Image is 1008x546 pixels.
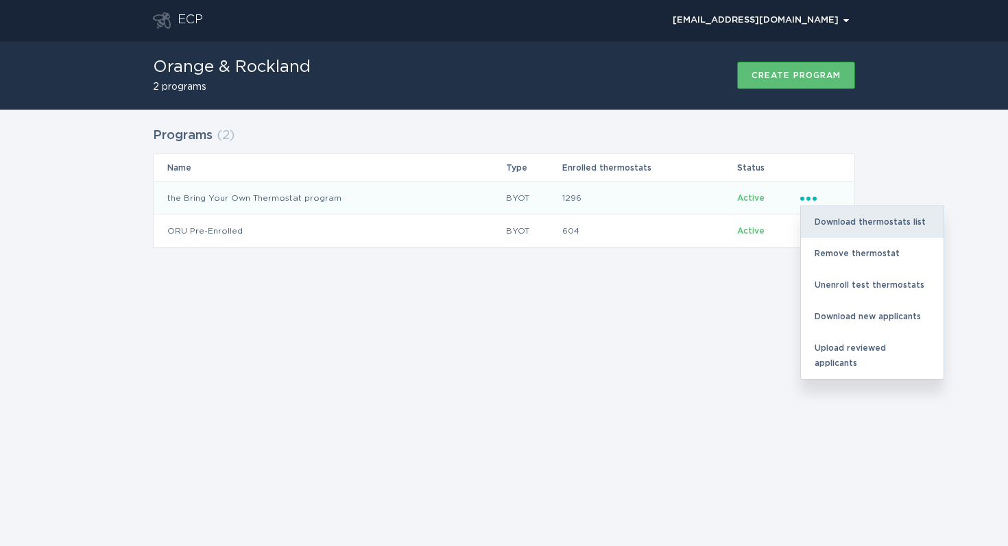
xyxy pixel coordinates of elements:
[667,10,855,31] button: Open user account details
[752,71,841,79] div: Create program
[505,154,561,182] th: Type
[737,227,765,235] span: Active
[737,62,855,89] button: Create program
[153,123,213,148] h2: Programs
[153,59,311,75] h1: Orange & Rockland
[154,214,854,247] tr: 6f43e22977674f4aadd76b9397407184
[801,301,944,332] div: Download new applicants
[801,269,944,301] div: Unenroll test thermostats
[154,214,505,247] td: ORU Pre-Enrolled
[154,182,505,214] td: the Bring Your Own Thermostat program
[801,206,944,238] div: Download thermostats list
[154,154,505,182] th: Name
[737,194,765,202] span: Active
[153,12,171,29] button: Go to dashboard
[667,10,855,31] div: Popover menu
[505,214,561,247] td: BYOT
[801,238,944,269] div: Remove thermostat
[801,332,944,379] div: Upload reviewed applicants
[153,82,311,92] h2: 2 programs
[178,12,203,29] div: ECP
[562,214,736,247] td: 604
[154,154,854,182] tr: Table Headers
[505,182,561,214] td: BYOT
[217,129,235,142] span: ( 2 )
[562,154,736,182] th: Enrolled thermostats
[154,182,854,214] tr: 070bce19e0db4fdc8a924e1a2664051f
[562,182,736,214] td: 1296
[736,154,800,182] th: Status
[673,16,849,25] div: [EMAIL_ADDRESS][DOMAIN_NAME]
